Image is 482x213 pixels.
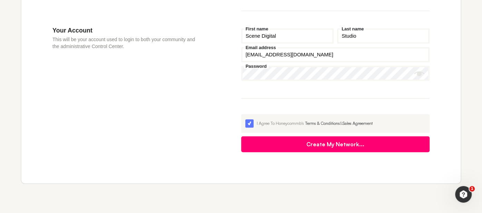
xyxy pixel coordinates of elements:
a: Sales Agreement [343,121,373,126]
label: First name [244,27,270,31]
div: I Agree To Honeycommb's & [257,120,426,127]
label: Last name [340,27,365,31]
label: Email address [244,45,278,50]
input: First name [241,28,334,44]
a: Terms & Conditions [305,121,340,126]
span: Create My Network... [248,141,423,148]
button: Create My Network... [241,136,430,152]
span: 1 [469,186,475,192]
input: Last name [337,28,430,44]
button: Show password [414,68,424,79]
p: This will be your account used to login to both your community and the administrative Control Cen... [52,36,200,50]
h3: Your Account [52,27,200,34]
label: Password [244,64,268,68]
iframe: Intercom live chat [455,186,472,203]
input: Email address [241,47,430,62]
